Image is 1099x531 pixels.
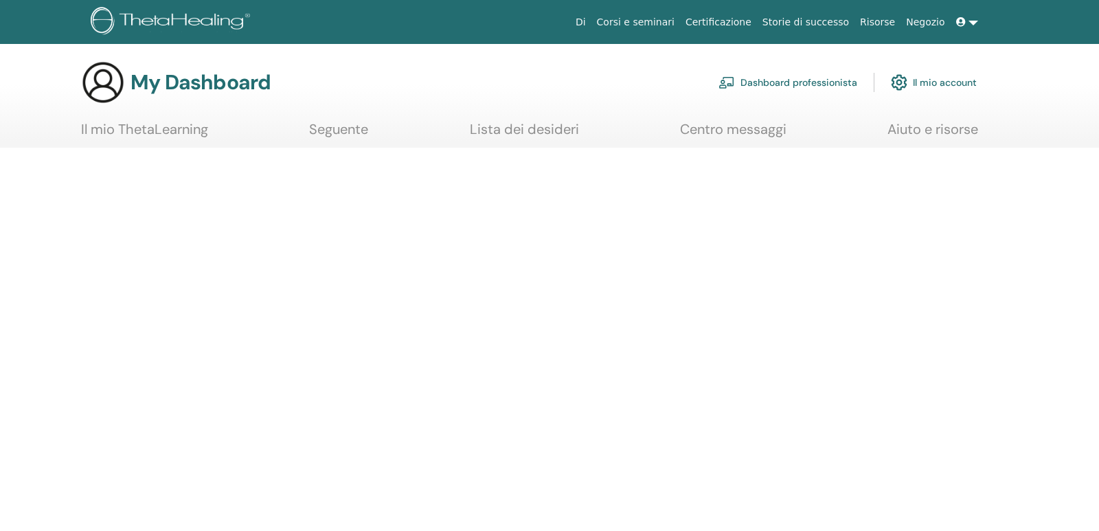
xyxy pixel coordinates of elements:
[718,76,735,89] img: chalkboard-teacher.svg
[891,67,977,98] a: Il mio account
[81,60,125,104] img: generic-user-icon.jpg
[570,10,591,35] a: Di
[757,10,854,35] a: Storie di successo
[591,10,680,35] a: Corsi e seminari
[680,10,757,35] a: Certificazione
[900,10,950,35] a: Negozio
[81,121,208,148] a: Il mio ThetaLearning
[891,71,907,94] img: cog.svg
[887,121,978,148] a: Aiuto e risorse
[718,67,857,98] a: Dashboard professionista
[131,70,271,95] h3: My Dashboard
[680,121,786,148] a: Centro messaggi
[470,121,579,148] a: Lista dei desideri
[309,121,368,148] a: Seguente
[91,7,255,38] img: logo.png
[854,10,900,35] a: Risorse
